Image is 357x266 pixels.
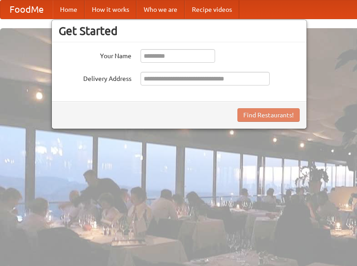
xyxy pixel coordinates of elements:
[59,24,300,38] h3: Get Started
[85,0,136,19] a: How it works
[0,0,53,19] a: FoodMe
[59,49,131,60] label: Your Name
[185,0,239,19] a: Recipe videos
[237,108,300,122] button: Find Restaurants!
[59,72,131,83] label: Delivery Address
[136,0,185,19] a: Who we are
[53,0,85,19] a: Home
